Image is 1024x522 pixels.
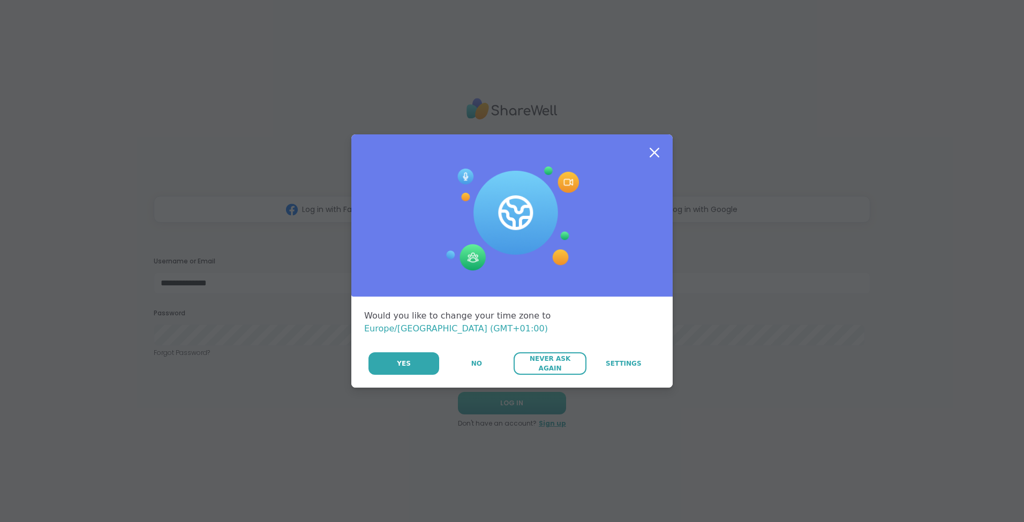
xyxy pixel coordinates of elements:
[606,359,642,368] span: Settings
[397,359,411,368] span: Yes
[440,352,513,375] button: No
[364,309,660,335] div: Would you like to change your time zone to
[368,352,439,375] button: Yes
[514,352,586,375] button: Never Ask Again
[445,167,579,271] img: Session Experience
[519,354,581,373] span: Never Ask Again
[471,359,482,368] span: No
[588,352,660,375] a: Settings
[364,323,548,334] span: Europe/[GEOGRAPHIC_DATA] (GMT+01:00)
